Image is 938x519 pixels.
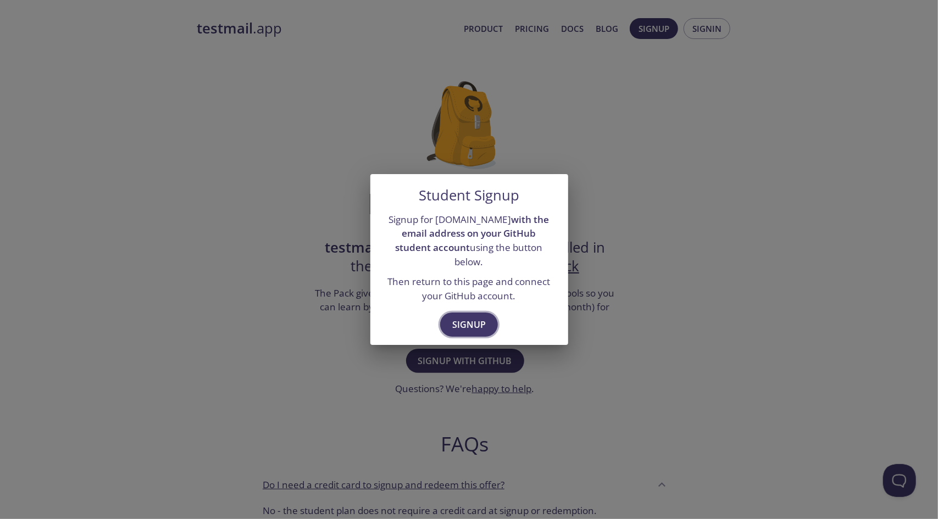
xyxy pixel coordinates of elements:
[452,317,486,332] span: Signup
[384,213,555,269] p: Signup for [DOMAIN_NAME] using the button below.
[440,312,498,337] button: Signup
[419,187,519,204] h5: Student Signup
[384,275,555,303] p: Then return to this page and connect your GitHub account.
[396,213,550,254] strong: with the email address on your GitHub student account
